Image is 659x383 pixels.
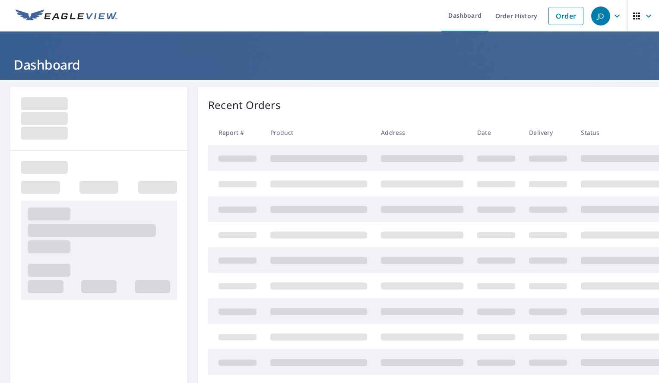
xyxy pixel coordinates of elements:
[470,120,522,145] th: Date
[591,6,610,26] div: JD
[208,97,281,113] p: Recent Orders
[16,10,117,22] img: EV Logo
[263,120,374,145] th: Product
[522,120,574,145] th: Delivery
[548,7,583,25] a: Order
[374,120,470,145] th: Address
[208,120,263,145] th: Report #
[10,56,649,73] h1: Dashboard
